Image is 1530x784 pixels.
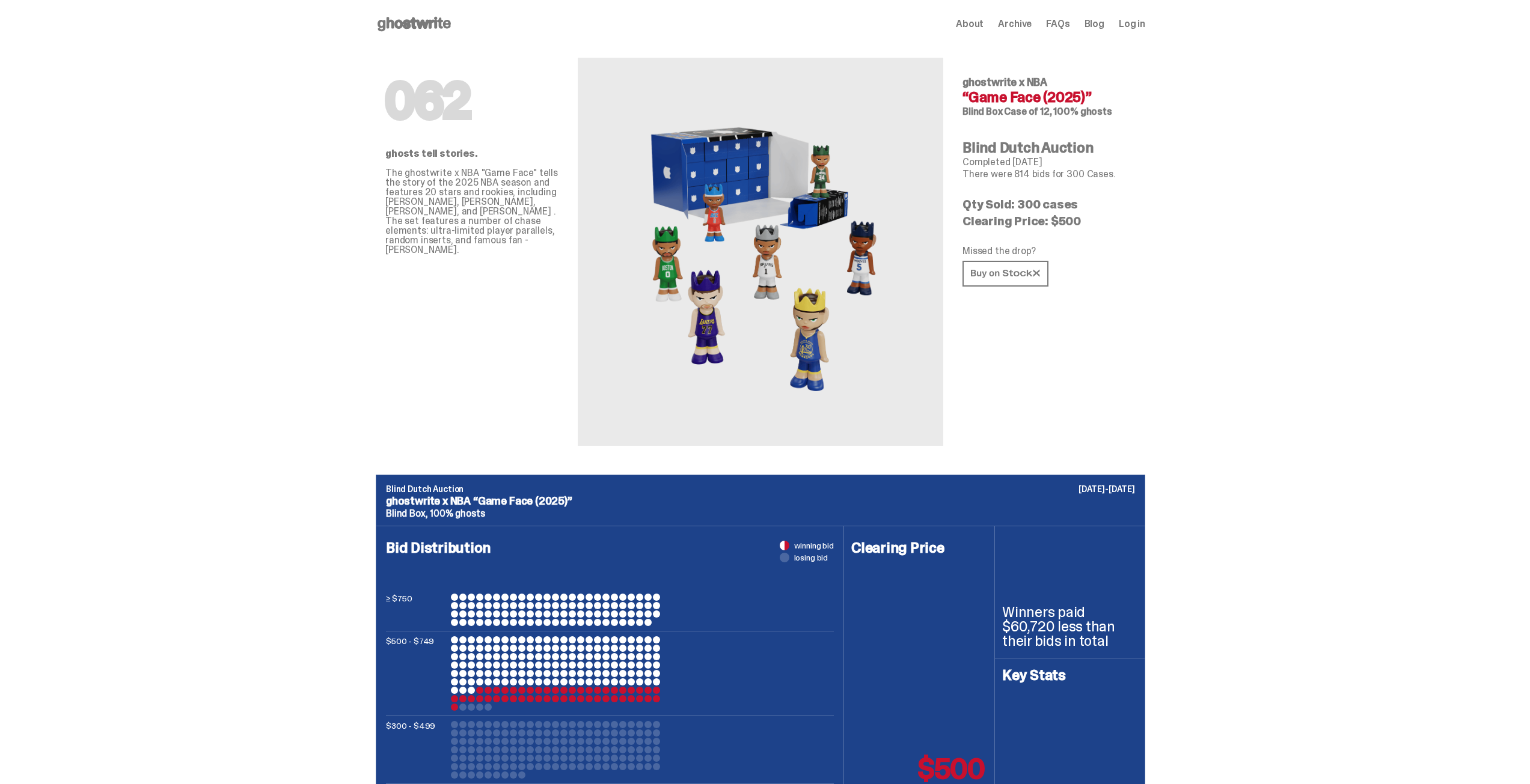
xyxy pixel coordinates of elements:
p: $300 - $499 [386,721,446,779]
p: Blind Dutch Auction [386,485,1135,493]
h4: Key Stats [1002,668,1137,682]
a: About [956,19,984,29]
p: $500 [918,755,985,783]
span: losing bid [794,553,828,562]
a: Log in [1119,19,1145,29]
img: NBA&ldquo;Game Face (2025)&rdquo; [628,87,893,417]
p: There were 814 bids for 300 Cases. [962,169,1136,179]
p: $500 - $749 [386,636,446,711]
span: Blind Box, [386,507,427,520]
p: ghosts tell stories. [385,149,558,159]
span: ghostwrite x NBA [962,75,1047,90]
span: 100% ghosts [430,507,485,520]
p: ghostwrite x NBA “Game Face (2025)” [386,496,1135,506]
p: Winners paid $60,720 less than their bids in total [1002,605,1137,648]
p: Completed [DATE] [962,157,1136,167]
h1: 062 [385,77,558,125]
a: FAQs [1046,19,1069,29]
a: Archive [998,19,1032,29]
p: The ghostwrite x NBA "Game Face" tells the story of the 2025 NBA season and features 20 stars and... [385,168,558,255]
a: Blog [1085,19,1104,29]
h4: Bid Distribution [386,541,834,594]
span: winning bid [794,541,834,550]
h4: Blind Dutch Auction [962,141,1136,155]
p: [DATE]-[DATE] [1079,485,1135,493]
h4: Clearing Price [851,541,987,555]
p: Qty Sold: 300 cases [962,198,1136,210]
p: ≥ $750 [386,594,446,626]
p: Clearing Price: $500 [962,215,1136,227]
span: Case of 12, 100% ghosts [1004,105,1112,118]
p: Missed the drop? [962,246,1136,256]
h4: “Game Face (2025)” [962,90,1136,105]
span: Blind Box [962,105,1003,118]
